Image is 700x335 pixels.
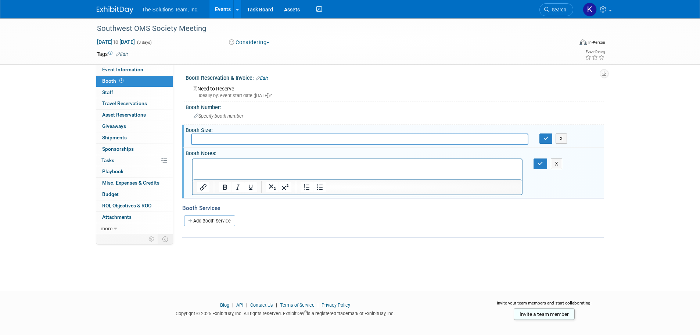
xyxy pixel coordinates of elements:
[313,182,326,192] button: Bullet list
[256,76,268,81] a: Edit
[96,144,173,155] a: Sponsorships
[194,113,243,119] span: Specify booth number
[279,182,291,192] button: Superscript
[193,92,598,99] div: Ideally by: event start date ([DATE])?
[186,72,604,82] div: Booth Reservation & Invoice:
[530,38,606,49] div: Event Format
[96,121,173,132] a: Giveaways
[118,78,125,83] span: Booth not reserved yet
[583,3,597,17] img: Kaelon Harris
[230,302,235,308] span: |
[97,309,474,317] div: Copyright © 2025 ExhibitDay, Inc. All rights reserved. ExhibitDay is a registered trademark of Ex...
[549,7,566,13] span: Search
[101,225,112,231] span: more
[514,308,575,320] a: Invite a team member
[102,203,151,209] span: ROI, Objectives & ROO
[244,302,249,308] span: |
[266,182,279,192] button: Subscript
[96,155,173,166] a: Tasks
[102,123,126,129] span: Giveaways
[193,159,522,179] iframe: Rich Text Area
[96,110,173,121] a: Asset Reservations
[197,182,209,192] button: Insert/edit link
[96,98,173,109] a: Travel Reservations
[102,135,127,140] span: Shipments
[102,191,119,197] span: Budget
[184,215,235,226] a: Add Booth Service
[102,214,132,220] span: Attachments
[96,76,173,87] a: Booth
[96,223,173,234] a: more
[579,39,587,45] img: Format-Inperson.png
[116,52,128,57] a: Edit
[219,182,231,192] button: Bold
[112,39,119,45] span: to
[96,200,173,211] a: ROI, Objectives & ROO
[136,40,152,45] span: (3 days)
[96,178,173,189] a: Misc. Expenses & Credits
[97,39,135,45] span: [DATE] [DATE]
[485,300,604,311] div: Invite your team members and start collaborating:
[96,64,173,75] a: Event Information
[102,100,147,106] span: Travel Reservations
[101,157,114,163] span: Tasks
[551,158,563,169] button: X
[102,180,159,186] span: Misc. Expenses & Credits
[186,125,604,134] div: Booth Size:
[102,78,125,84] span: Booth
[316,302,320,308] span: |
[96,166,173,177] a: Playbook
[280,302,315,308] a: Terms of Service
[301,182,313,192] button: Numbered list
[96,189,173,200] a: Budget
[182,204,604,212] div: Booth Services
[102,168,123,174] span: Playbook
[102,112,146,118] span: Asset Reservations
[158,234,173,244] td: Toggle Event Tabs
[236,302,243,308] a: API
[588,40,605,45] div: In-Person
[539,3,573,16] a: Search
[322,302,350,308] a: Privacy Policy
[96,212,173,223] a: Attachments
[186,148,604,157] div: Booth Notes:
[220,302,229,308] a: Blog
[231,182,244,192] button: Italic
[102,89,113,95] span: Staff
[556,133,567,144] button: X
[94,22,562,35] div: Southwest OMS Society Meeting
[102,146,134,152] span: Sponsorships
[585,50,605,54] div: Event Rating
[96,132,173,143] a: Shipments
[274,302,279,308] span: |
[226,39,272,46] button: Considering
[96,87,173,98] a: Staff
[304,310,307,314] sup: ®
[97,6,133,14] img: ExhibitDay
[142,7,199,13] span: The Solutions Team, Inc.
[145,234,158,244] td: Personalize Event Tab Strip
[244,182,257,192] button: Underline
[97,50,128,58] td: Tags
[186,102,604,111] div: Booth Number:
[250,302,273,308] a: Contact Us
[102,67,143,72] span: Event Information
[191,83,598,99] div: Need to Reserve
